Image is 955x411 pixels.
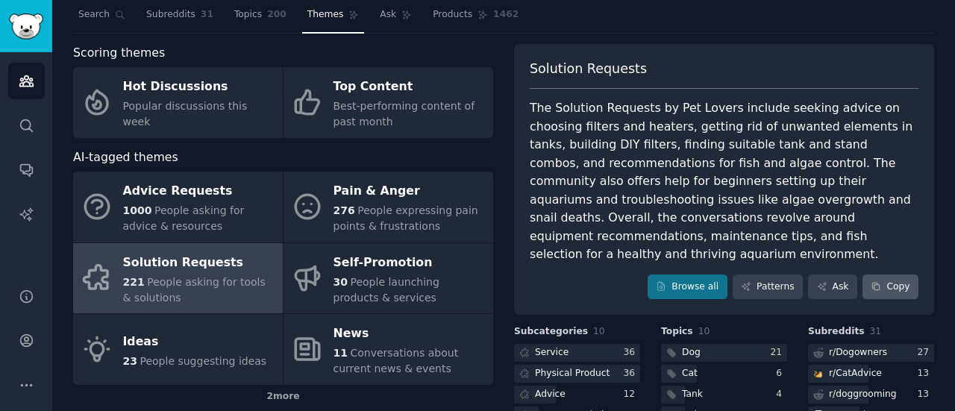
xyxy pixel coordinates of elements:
button: Copy [862,274,918,300]
span: 30 [334,276,348,288]
div: Ideas [123,330,267,354]
span: Subreddits [146,8,195,22]
a: CatAdvicer/CatAdvice13 [808,365,934,383]
span: Topics [234,8,262,22]
span: 1462 [493,8,519,22]
span: 11 [334,347,348,359]
span: Popular discussions this week [123,100,248,128]
a: Themes [302,3,365,34]
div: 2 more [73,385,493,409]
span: 10 [698,326,710,336]
span: Ask [380,8,396,22]
span: Themes [307,8,344,22]
div: 13 [917,388,934,401]
a: Advice12 [514,386,640,404]
a: Cat6 [661,365,787,383]
a: Hot DiscussionsPopular discussions this week [73,67,283,138]
span: AI-tagged themes [73,148,178,167]
a: Topics200 [229,3,292,34]
div: Physical Product [535,367,610,380]
a: Ideas23People suggesting ideas [73,314,283,385]
span: Scoring themes [73,44,165,63]
div: 36 [623,346,640,360]
span: People suggesting ideas [140,355,266,367]
div: 21 [770,346,787,360]
div: Hot Discussions [123,75,275,99]
div: 36 [623,367,640,380]
span: 31 [201,8,213,22]
div: The Solution Requests by Pet Lovers include seeking advice on choosing filters and heaters, getti... [530,99,918,264]
div: r/ CatAdvice [829,367,882,380]
span: Conversations about current news & events [334,347,459,374]
span: 23 [123,355,137,367]
div: 6 [776,367,787,380]
div: r/ doggrooming [829,388,897,401]
div: Advice Requests [123,180,275,204]
span: People expressing pain points & frustrations [334,204,478,232]
a: Self-Promotion30People launching products & services [284,243,493,314]
a: Physical Product36 [514,365,640,383]
a: Subreddits31 [141,3,219,34]
div: Pain & Anger [334,180,486,204]
span: 1000 [123,204,152,216]
img: GummySearch logo [9,13,43,40]
span: 221 [123,276,145,288]
a: Tank4 [661,386,787,404]
a: Top ContentBest-performing content of past month [284,67,493,138]
span: 200 [267,8,286,22]
a: Patterns [733,274,803,300]
a: r/doggrooming13 [808,386,934,404]
div: r/ Dogowners [829,346,887,360]
div: Self-Promotion [334,251,486,274]
div: Tank [682,388,703,401]
div: Dog [682,346,701,360]
div: News [334,322,486,346]
div: Advice [535,388,566,401]
a: Browse all [648,274,727,300]
span: Products [433,8,472,22]
span: Subcategories [514,325,588,339]
div: Service [535,346,569,360]
a: Products1462 [428,3,524,34]
a: Service36 [514,344,640,363]
span: People asking for tools & solutions [123,276,266,304]
div: 13 [917,367,934,380]
div: 4 [776,388,787,401]
a: Solution Requests221People asking for tools & solutions [73,243,283,314]
span: 10 [593,326,605,336]
a: Pain & Anger276People expressing pain points & frustrations [284,172,493,242]
img: CatAdvice [813,368,824,379]
span: Subreddits [808,325,865,339]
div: Solution Requests [123,251,275,274]
div: Cat [682,367,698,380]
span: 31 [870,326,882,336]
a: Ask [375,3,417,34]
div: Top Content [334,75,486,99]
div: 12 [623,388,640,401]
a: Dog21 [661,344,787,363]
a: Ask [808,274,857,300]
span: People launching products & services [334,276,439,304]
span: Search [78,8,110,22]
a: News11Conversations about current news & events [284,314,493,385]
span: Topics [661,325,693,339]
a: Search [73,3,131,34]
span: Best-performing content of past month [334,100,475,128]
a: r/Dogowners27 [808,344,934,363]
span: People asking for advice & resources [123,204,245,232]
a: Advice Requests1000People asking for advice & resources [73,172,283,242]
span: 276 [334,204,355,216]
span: Solution Requests [530,60,647,78]
div: 27 [917,346,934,360]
